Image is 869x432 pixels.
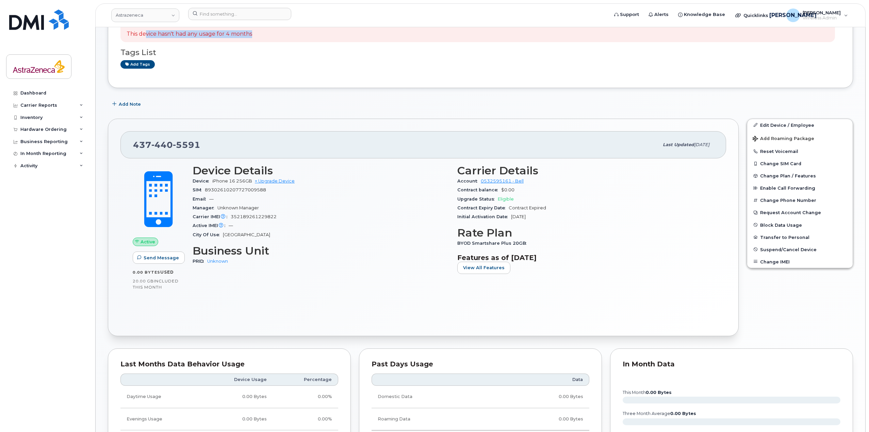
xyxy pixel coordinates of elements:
td: 0.00 Bytes [200,408,273,430]
span: Account [457,178,481,184]
button: Change Plan / Features [747,170,853,182]
span: Suspend/Cancel Device [760,247,817,252]
span: [PERSON_NAME] [803,10,841,15]
button: Send Message [133,252,185,264]
div: Past Days Usage [372,361,589,368]
a: + Upgrade Device [255,178,295,184]
button: Add Note [108,98,147,110]
th: Device Usage [200,374,273,386]
span: [GEOGRAPHIC_DATA] [223,232,270,237]
span: PRID [193,259,207,264]
a: Unknown [207,259,228,264]
span: Upgrade Status [457,196,498,202]
button: Add Roaming Package [747,131,853,145]
span: 0.00 Bytes [133,270,160,275]
span: View All Features [463,264,505,271]
button: Reset Voicemail [747,145,853,157]
td: Daytime Usage [120,386,200,408]
span: Active IMEI [193,223,229,228]
span: Add Note [119,101,141,107]
span: [DATE] [694,142,709,147]
span: Contract balance [457,187,501,192]
button: Change SIM Card [747,157,853,170]
td: Roaming Data [372,408,491,430]
a: Alerts [644,8,673,21]
text: three month average [622,411,696,416]
h3: Business Unit [193,245,449,257]
span: [DATE] [511,214,526,219]
button: Request Account Change [747,206,853,219]
h3: Features as of [DATE] [457,254,714,262]
span: Initial Activation Date [457,214,511,219]
a: Add tags [120,60,155,69]
td: 0.00 Bytes [491,386,589,408]
span: iPhone 16 256GB [212,178,252,184]
a: Knowledge Base [673,8,730,21]
span: Email [193,196,209,202]
span: Alerts [654,11,669,18]
span: Last updated [663,142,694,147]
th: Data [491,374,589,386]
div: Quicklinks [731,8,780,22]
button: Block Data Usage [747,219,853,231]
a: Support [609,8,644,21]
button: Enable Call Forwarding [747,182,853,194]
span: Manager [193,205,217,210]
td: 0.00% [273,408,338,430]
a: Astrazeneca [111,8,179,22]
span: Contract Expiry Date [457,205,509,210]
th: Percentage [273,374,338,386]
h3: Carrier Details [457,165,714,177]
h3: Rate Plan [457,227,714,239]
span: Send Message [144,255,179,261]
span: 440 [151,140,173,150]
p: This device hasn't had any usage for 4 months [127,30,252,38]
td: Evenings Usage [120,408,200,430]
span: Device [193,178,212,184]
span: Wireless Admin [803,15,841,21]
span: Change Plan / Features [760,173,816,178]
span: Active [141,239,155,245]
span: $0.00 [501,187,514,192]
span: — [209,196,214,202]
span: City Of Use [193,232,223,237]
span: BYOD Smartshare Plus 20GB [457,241,530,246]
span: 5591 [173,140,200,150]
h3: Tags List [120,48,840,57]
tspan: 0.00 Bytes [646,390,672,395]
a: 0532595161 - Bell [481,178,524,184]
span: included this month [133,278,179,290]
div: Last Months Data Behavior Usage [120,361,338,368]
input: Find something... [188,8,291,20]
span: used [160,270,174,275]
text: this month [622,390,672,395]
button: View All Features [457,262,510,274]
span: 20.00 GB [133,279,154,283]
td: 0.00% [273,386,338,408]
span: Contract Expired [509,205,546,210]
span: Support [620,11,639,18]
h3: Device Details [193,165,449,177]
span: Eligible [498,196,514,202]
span: Add Roaming Package [753,136,814,142]
tr: Weekdays from 6:00pm to 8:00am [120,408,338,430]
span: Unknown Manager [217,205,259,210]
span: Knowledge Base [684,11,725,18]
span: 437 [133,140,200,150]
div: In Month Data [623,361,840,368]
span: [PERSON_NAME] [769,11,817,19]
td: 0.00 Bytes [200,386,273,408]
span: Enable Call Forwarding [760,186,815,191]
span: 89302610207727009588 [205,187,266,192]
span: Quicklinks [743,13,768,18]
td: Domestic Data [372,386,491,408]
button: Suspend/Cancel Device [747,243,853,256]
button: Transfer to Personal [747,231,853,243]
span: — [229,223,233,228]
td: 0.00 Bytes [491,408,589,430]
tspan: 0.00 Bytes [670,411,696,416]
div: Jamal Abdi [782,8,853,22]
span: 352189261229822 [231,214,277,219]
button: Change Phone Number [747,194,853,206]
span: Carrier IMEI [193,214,231,219]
